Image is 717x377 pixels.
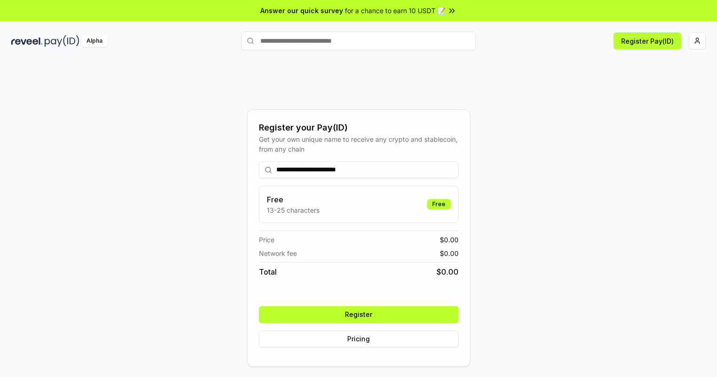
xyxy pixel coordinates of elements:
[259,134,459,154] div: Get your own unique name to receive any crypto and stablecoin, from any chain
[259,248,297,258] span: Network fee
[345,6,445,15] span: for a chance to earn 10 USDT 📝
[45,35,79,47] img: pay_id
[260,6,343,15] span: Answer our quick survey
[11,35,43,47] img: reveel_dark
[267,205,320,215] p: 13-25 characters
[259,235,274,245] span: Price
[436,266,459,277] span: $ 0.00
[440,248,459,258] span: $ 0.00
[81,35,108,47] div: Alpha
[259,121,459,134] div: Register your Pay(ID)
[259,266,277,277] span: Total
[267,194,320,205] h3: Free
[259,306,459,323] button: Register
[259,331,459,347] button: Pricing
[614,32,681,49] button: Register Pay(ID)
[440,235,459,245] span: $ 0.00
[427,199,451,209] div: Free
